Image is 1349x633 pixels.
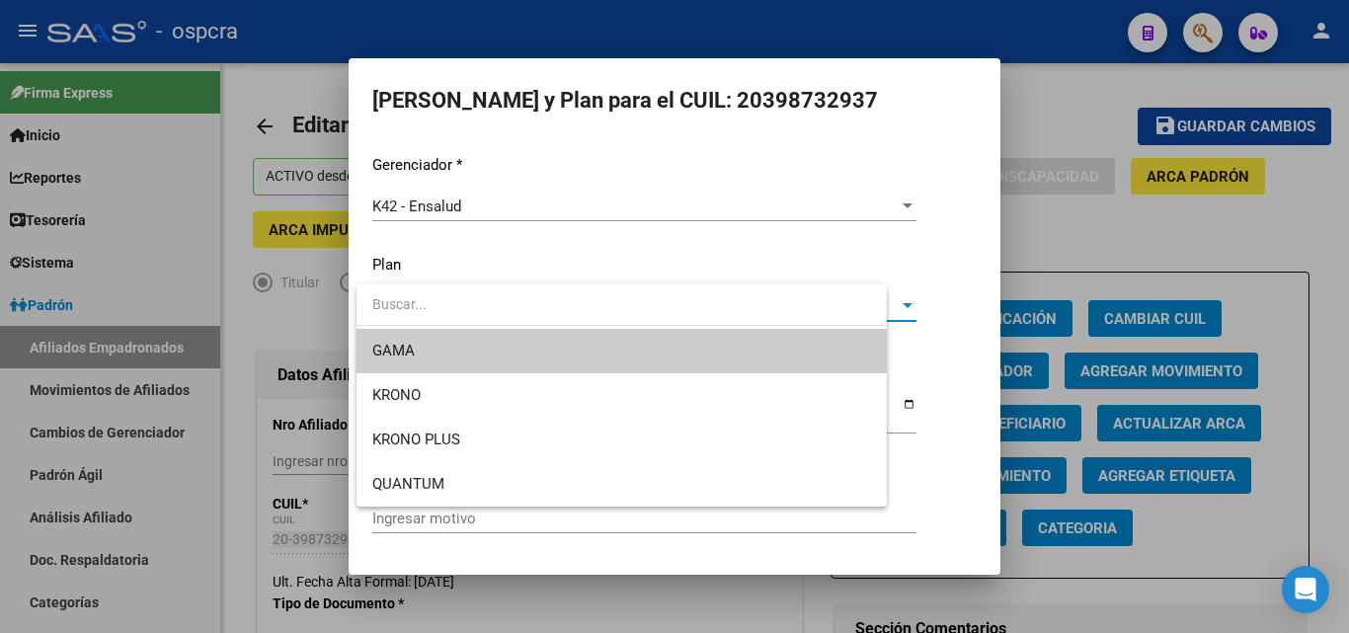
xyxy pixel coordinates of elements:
div: Open Intercom Messenger [1282,566,1329,613]
span: QUANTUM [372,475,444,493]
span: KRONO [372,386,421,404]
span: KRONO PLUS [372,431,460,448]
span: GAMA [372,342,415,359]
input: dropdown search [357,283,887,325]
